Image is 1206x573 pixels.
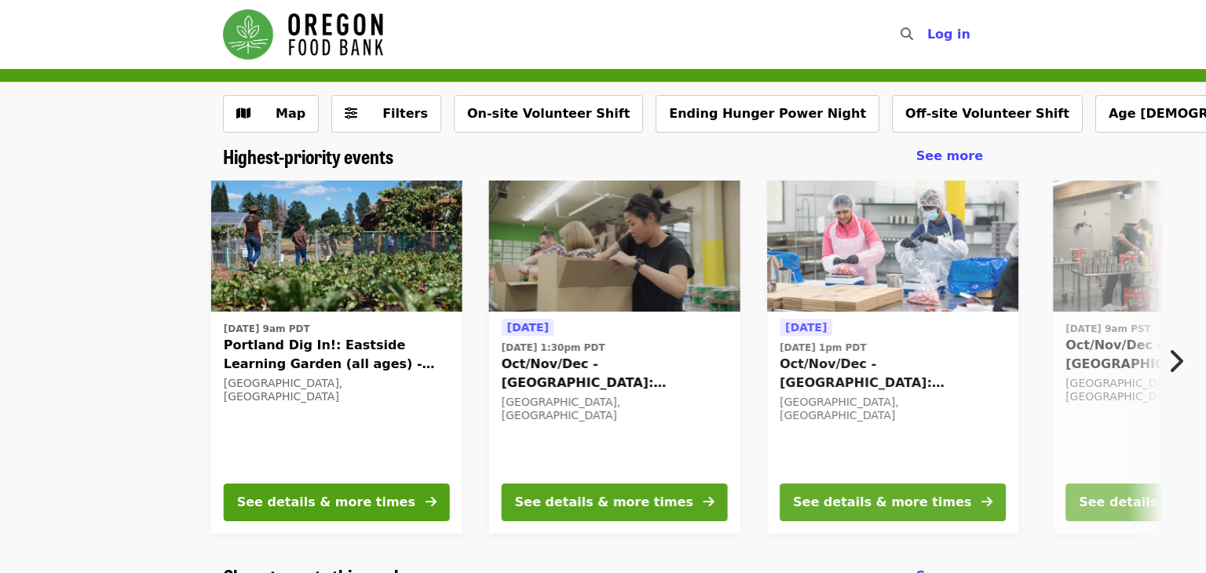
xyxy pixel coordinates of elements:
div: See details & more times [793,493,971,512]
span: Log in [927,27,970,42]
img: Oct/Nov/Dec - Beaverton: Repack/Sort (age 10+) organized by Oregon Food Bank [767,181,1018,312]
span: [DATE] [507,321,549,334]
img: Portland Dig In!: Eastside Learning Garden (all ages) - Aug/Sept/Oct organized by Oregon Food Bank [211,181,462,312]
div: [GEOGRAPHIC_DATA], [GEOGRAPHIC_DATA] [224,377,450,403]
button: On-site Volunteer Shift [454,95,643,133]
button: See details & more times [224,484,450,521]
i: arrow-right icon [703,495,714,509]
button: Log in [915,19,983,50]
i: arrow-right icon [426,495,437,509]
a: See details for "Oct/Nov/Dec - Beaverton: Repack/Sort (age 10+)" [767,181,1018,534]
span: [DATE] [785,321,827,334]
span: Filters [382,106,428,121]
button: Show map view [223,95,319,133]
div: [GEOGRAPHIC_DATA], [GEOGRAPHIC_DATA] [502,396,728,422]
button: Filters (0 selected) [331,95,441,133]
i: arrow-right icon [981,495,992,509]
span: Portland Dig In!: Eastside Learning Garden (all ages) - Aug/Sept/Oct [224,336,450,374]
button: See details & more times [502,484,728,521]
a: Highest-priority events [223,145,393,168]
div: See details & more times [515,493,693,512]
input: Search [923,16,935,53]
button: See details & more times [780,484,1006,521]
i: chevron-right icon [1168,346,1183,376]
div: [GEOGRAPHIC_DATA], [GEOGRAPHIC_DATA] [780,396,1006,422]
time: [DATE] 1:30pm PDT [502,341,605,355]
button: Ending Hunger Power Night [656,95,879,133]
time: [DATE] 1pm PDT [780,341,866,355]
i: sliders-h icon [345,106,357,121]
div: Highest-priority events [210,145,996,168]
time: [DATE] 9am PDT [224,322,310,336]
div: See details & more times [237,493,415,512]
img: Oregon Food Bank - Home [223,9,383,60]
a: See more [916,147,983,166]
a: See details for "Portland Dig In!: Eastside Learning Garden (all ages) - Aug/Sept/Oct" [211,181,462,534]
i: map icon [236,106,250,121]
i: search icon [901,27,913,42]
span: See more [916,148,983,163]
span: Highest-priority events [223,142,393,170]
a: See details for "Oct/Nov/Dec - Portland: Repack/Sort (age 8+)" [489,181,740,534]
button: Off-site Volunteer Shift [892,95,1083,133]
span: Map [276,106,305,121]
img: Oct/Nov/Dec - Portland: Repack/Sort (age 8+) organized by Oregon Food Bank [489,181,740,312]
span: Oct/Nov/Dec - [GEOGRAPHIC_DATA]: Repack/Sort (age [DEMOGRAPHIC_DATA]+) [780,355,1006,392]
span: Oct/Nov/Dec - [GEOGRAPHIC_DATA]: Repack/Sort (age [DEMOGRAPHIC_DATA]+) [502,355,728,392]
time: [DATE] 9am PST [1065,322,1151,336]
button: Next item [1154,339,1206,383]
